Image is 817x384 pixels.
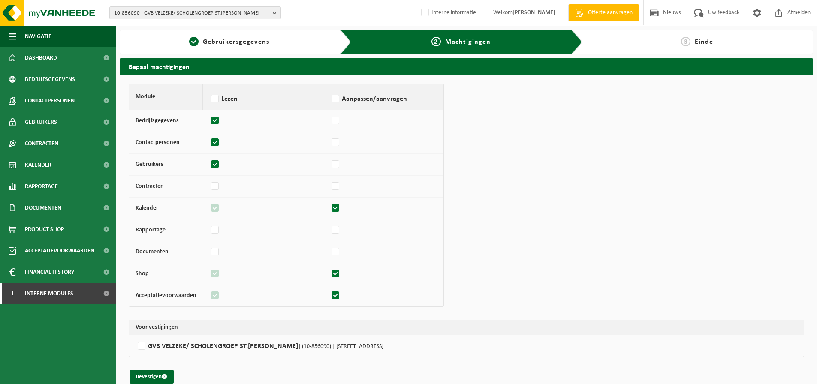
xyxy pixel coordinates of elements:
span: 1 [189,37,199,46]
span: Kalender [25,154,51,176]
span: Offerte aanvragen [586,9,635,17]
span: Gebruikersgegevens [203,39,269,45]
span: I [9,283,16,304]
strong: Acceptatievoorwaarden [136,292,196,299]
a: 1Gebruikersgegevens [124,37,334,47]
span: 10-856090 - GVB VELZEKE/ SCHOLENGROEP ST.[PERSON_NAME] [114,7,269,20]
label: Interne informatie [419,6,476,19]
span: Contracten [25,133,58,154]
strong: [PERSON_NAME] [513,9,555,16]
label: Lezen [209,93,317,105]
strong: Bedrijfsgegevens [136,117,179,124]
span: Product Shop [25,219,64,240]
button: Bevestigen [130,370,174,384]
span: Acceptatievoorwaarden [25,240,94,261]
span: 2 [431,37,441,46]
span: Gebruikers [25,111,57,133]
th: Module [129,84,203,110]
strong: Shop [136,270,149,277]
span: Rapportage [25,176,58,197]
span: Financial History [25,261,74,283]
span: Documenten [25,197,61,219]
h2: Bepaal machtigingen [120,58,813,75]
span: Navigatie [25,26,51,47]
span: Dashboard [25,47,57,69]
strong: Contracten [136,183,164,189]
strong: Gebruikers [136,161,163,168]
strong: Rapportage [136,227,166,233]
span: | (10-856090) | [STREET_ADDRESS] [298,343,383,350]
label: Aanpassen/aanvragen [330,93,437,105]
button: 10-856090 - GVB VELZEKE/ SCHOLENGROEP ST.[PERSON_NAME] [109,6,281,19]
span: Machtigingen [445,39,491,45]
label: GVB VELZEKE/ SCHOLENGROEP ST.[PERSON_NAME] [136,339,797,352]
strong: Documenten [136,249,169,255]
span: Bedrijfsgegevens [25,69,75,90]
strong: Contactpersonen [136,139,180,146]
span: Einde [695,39,713,45]
strong: Kalender [136,205,158,211]
span: Interne modules [25,283,73,304]
span: Contactpersonen [25,90,75,111]
a: Offerte aanvragen [568,4,639,21]
th: Voor vestigingen [129,320,804,335]
span: 3 [681,37,690,46]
